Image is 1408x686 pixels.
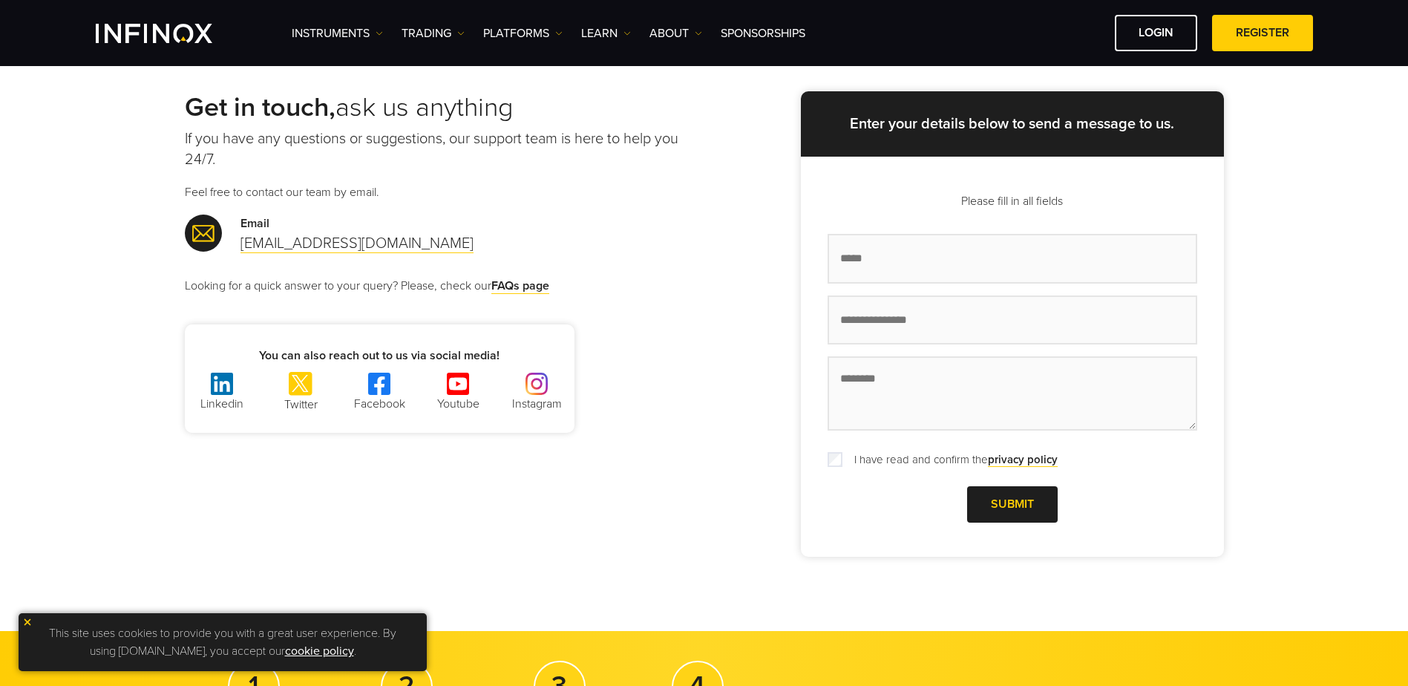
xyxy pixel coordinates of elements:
p: Please fill in all fields [828,192,1197,210]
a: LOGIN [1115,15,1197,51]
a: privacy policy [988,453,1058,467]
p: If you have any questions or suggestions, our support team is here to help you 24/7. [185,128,704,170]
a: FAQs page [491,278,549,294]
p: Looking for a quick answer to your query? Please, check our [185,277,704,295]
a: SPONSORSHIPS [721,24,805,42]
a: INFINOX Logo [96,24,247,43]
strong: Enter your details below to send a message to us. [850,115,1174,133]
strong: You can also reach out to us via social media! [259,348,500,363]
p: Youtube [421,395,495,413]
a: Submit [967,486,1058,523]
a: ABOUT [649,24,702,42]
p: Feel free to contact our team by email. [185,183,704,201]
a: REGISTER [1212,15,1313,51]
p: Facebook [342,395,416,413]
strong: Get in touch, [185,91,335,123]
p: Instagram [500,395,574,413]
p: Linkedin [185,395,259,413]
a: [EMAIL_ADDRESS][DOMAIN_NAME] [240,235,474,253]
strong: Email [240,216,269,231]
a: Learn [581,24,631,42]
strong: privacy policy [988,453,1058,466]
a: PLATFORMS [483,24,563,42]
p: This site uses cookies to provide you with a great user experience. By using [DOMAIN_NAME], you a... [26,621,419,664]
label: I have read and confirm the [845,451,1058,468]
a: TRADING [402,24,465,42]
h2: ask us anything [185,91,704,124]
p: Twitter [263,396,338,414]
img: yellow close icon [22,617,33,627]
a: cookie policy [285,644,354,659]
a: Instruments [292,24,383,42]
